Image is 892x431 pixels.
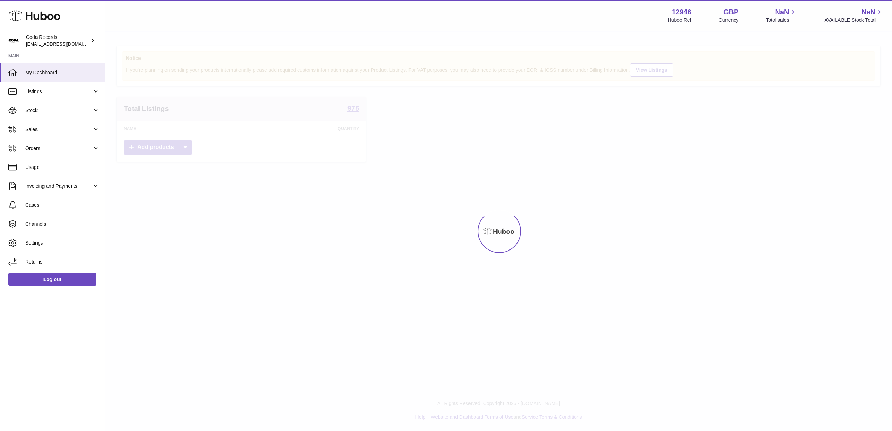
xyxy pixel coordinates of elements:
span: Returns [25,259,100,265]
a: NaN Total sales [766,7,797,23]
span: AVAILABLE Stock Total [824,17,884,23]
span: Sales [25,126,92,133]
span: [EMAIL_ADDRESS][DOMAIN_NAME] [26,41,103,47]
strong: GBP [723,7,738,17]
span: Total sales [766,17,797,23]
span: Cases [25,202,100,208]
span: NaN [861,7,876,17]
span: Listings [25,88,92,95]
span: Orders [25,145,92,152]
a: NaN AVAILABLE Stock Total [824,7,884,23]
div: Coda Records [26,34,89,47]
span: My Dashboard [25,69,100,76]
span: Channels [25,221,100,227]
span: Invoicing and Payments [25,183,92,190]
img: haz@pcatmedia.com [8,35,19,46]
div: Currency [719,17,739,23]
span: NaN [775,7,789,17]
span: Usage [25,164,100,171]
div: Huboo Ref [668,17,691,23]
a: Log out [8,273,96,286]
span: Settings [25,240,100,246]
strong: 12946 [672,7,691,17]
span: Stock [25,107,92,114]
